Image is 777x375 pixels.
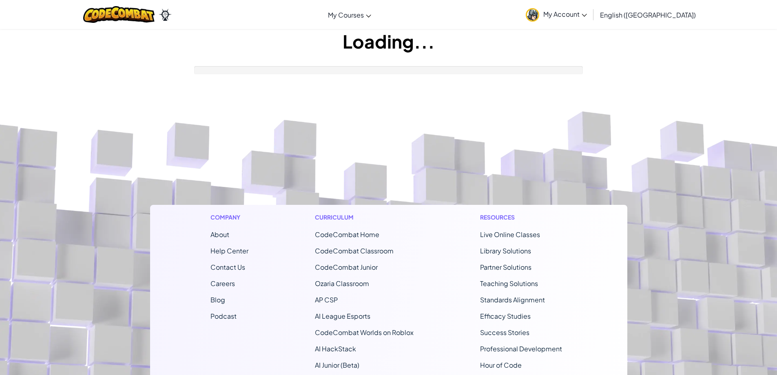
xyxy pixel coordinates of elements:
h1: Curriculum [315,213,414,222]
a: Hour of Code [480,361,522,369]
span: My Account [543,10,587,18]
a: English ([GEOGRAPHIC_DATA]) [596,4,700,26]
img: CodeCombat logo [83,6,155,23]
a: CodeCombat Classroom [315,246,394,255]
a: AI League Esports [315,312,370,320]
a: Efficacy Studies [480,312,531,320]
span: CodeCombat Home [315,230,379,239]
a: Library Solutions [480,246,531,255]
a: My Courses [324,4,375,26]
a: Partner Solutions [480,263,531,271]
a: Professional Development [480,344,562,353]
img: Ozaria [159,9,172,21]
a: Teaching Solutions [480,279,538,288]
a: AI Junior (Beta) [315,361,359,369]
a: Success Stories [480,328,529,337]
h1: Company [210,213,248,222]
a: CodeCombat Junior [315,263,378,271]
a: Standards Alignment [480,295,545,304]
span: My Courses [328,11,364,19]
h1: Resources [480,213,567,222]
a: AI HackStack [315,344,356,353]
a: AP CSP [315,295,338,304]
a: Ozaria Classroom [315,279,369,288]
a: Podcast [210,312,237,320]
a: About [210,230,229,239]
a: Blog [210,295,225,304]
img: avatar [526,8,539,22]
a: My Account [522,2,591,27]
a: Live Online Classes [480,230,540,239]
a: Careers [210,279,235,288]
span: English ([GEOGRAPHIC_DATA]) [600,11,696,19]
span: Contact Us [210,263,245,271]
a: CodeCombat Worlds on Roblox [315,328,414,337]
a: Help Center [210,246,248,255]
